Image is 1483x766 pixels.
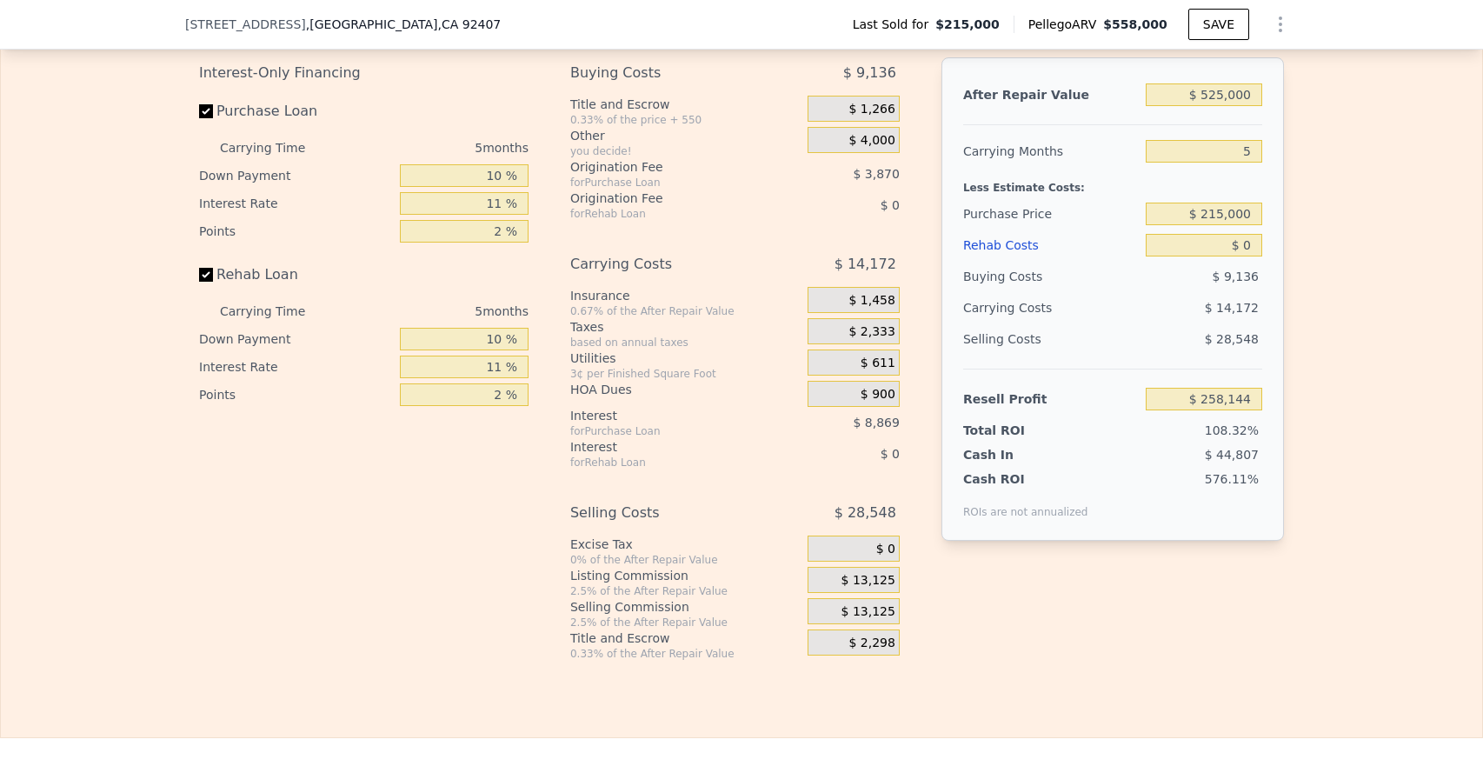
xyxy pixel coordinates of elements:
[1028,16,1104,33] span: Pellego ARV
[963,198,1139,230] div: Purchase Price
[861,387,895,403] span: $ 900
[199,259,393,290] label: Rehab Loan
[1205,332,1259,346] span: $ 28,548
[570,207,764,221] div: for Rehab Loan
[881,198,900,212] span: $ 0
[570,350,801,367] div: Utilities
[963,79,1139,110] div: After Repair Value
[1205,423,1259,437] span: 108.32%
[963,488,1088,519] div: ROIs are not annualized
[220,297,333,325] div: Carrying Time
[963,136,1139,167] div: Carrying Months
[340,134,529,162] div: 5 months
[853,416,899,430] span: $ 8,869
[199,268,213,282] input: Rehab Loan
[570,584,801,598] div: 2.5% of the After Repair Value
[199,217,393,245] div: Points
[570,144,801,158] div: you decide!
[570,113,801,127] div: 0.33% of the price + 550
[1205,301,1259,315] span: $ 14,172
[963,422,1072,439] div: Total ROI
[570,249,764,280] div: Carrying Costs
[570,536,801,553] div: Excise Tax
[570,567,801,584] div: Listing Commission
[963,383,1139,415] div: Resell Profit
[848,636,894,651] span: $ 2,298
[1213,270,1259,283] span: $ 9,136
[1103,17,1167,31] span: $558,000
[853,167,899,181] span: $ 3,870
[570,287,801,304] div: Insurance
[185,16,306,33] span: [STREET_ADDRESS]
[570,553,801,567] div: 0% of the After Repair Value
[848,293,894,309] span: $ 1,458
[570,190,764,207] div: Origination Fee
[570,176,764,190] div: for Purchase Loan
[1205,448,1259,462] span: $ 44,807
[570,629,801,647] div: Title and Escrow
[853,16,936,33] span: Last Sold for
[570,616,801,629] div: 2.5% of the After Repair Value
[963,470,1088,488] div: Cash ROI
[841,573,895,589] span: $ 13,125
[935,16,1000,33] span: $215,000
[881,447,900,461] span: $ 0
[570,598,801,616] div: Selling Commission
[199,104,213,118] input: Purchase Loan
[570,304,801,318] div: 0.67% of the After Repair Value
[340,297,529,325] div: 5 months
[570,438,764,456] div: Interest
[570,424,764,438] div: for Purchase Loan
[570,318,801,336] div: Taxes
[963,446,1072,463] div: Cash In
[570,96,801,113] div: Title and Escrow
[199,96,393,127] label: Purchase Loan
[199,57,529,89] div: Interest-Only Financing
[570,158,764,176] div: Origination Fee
[437,17,501,31] span: , CA 92407
[1205,472,1259,486] span: 576.11%
[570,497,764,529] div: Selling Costs
[835,249,896,280] span: $ 14,172
[570,367,801,381] div: 3¢ per Finished Square Foot
[835,497,896,529] span: $ 28,548
[570,57,764,89] div: Buying Costs
[199,353,393,381] div: Interest Rate
[963,261,1139,292] div: Buying Costs
[570,381,801,398] div: HOA Dues
[570,336,801,350] div: based on annual taxes
[963,292,1072,323] div: Carrying Costs
[1188,9,1249,40] button: SAVE
[570,127,801,144] div: Other
[876,542,895,557] span: $ 0
[963,323,1139,355] div: Selling Costs
[570,407,764,424] div: Interest
[848,102,894,117] span: $ 1,266
[570,647,801,661] div: 0.33% of the After Repair Value
[963,167,1262,198] div: Less Estimate Costs:
[220,134,333,162] div: Carrying Time
[848,324,894,340] span: $ 2,333
[570,456,764,470] div: for Rehab Loan
[1263,7,1298,42] button: Show Options
[199,325,393,353] div: Down Payment
[306,16,501,33] span: , [GEOGRAPHIC_DATA]
[843,57,896,89] span: $ 9,136
[848,133,894,149] span: $ 4,000
[199,190,393,217] div: Interest Rate
[963,230,1139,261] div: Rehab Costs
[199,381,393,409] div: Points
[199,162,393,190] div: Down Payment
[861,356,895,371] span: $ 611
[841,604,895,620] span: $ 13,125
